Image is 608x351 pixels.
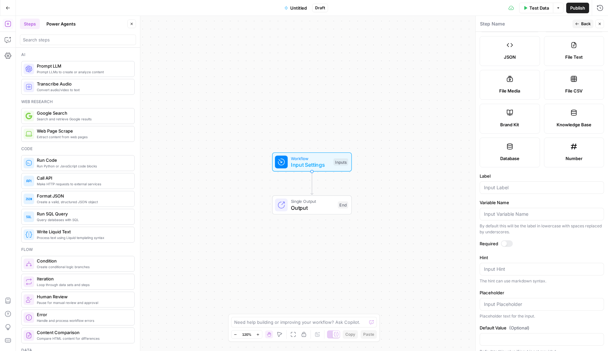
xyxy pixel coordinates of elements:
span: Format JSON [37,193,129,199]
span: Convert audio/video to text [37,87,129,92]
label: Required [480,240,604,247]
span: Run Python or JavaScript code blocks [37,163,129,169]
span: Write Liquid Text [37,228,129,235]
span: Handle and process workflow errors [37,318,129,323]
input: Input Placeholder [484,301,600,308]
span: (Optional) [509,324,529,331]
span: 120% [242,332,251,337]
button: Paste [361,330,377,339]
label: Hint [480,254,604,261]
span: Back [581,21,591,27]
div: Placeholder text for the input. [480,313,604,319]
span: Create a valid, structured JSON object [37,199,129,205]
span: Process text using Liquid templating syntax [37,235,129,240]
span: Draft [315,5,325,11]
g: Edge from start to end [311,172,313,195]
span: Output [291,204,335,212]
span: Test Data [529,5,549,11]
button: Copy [343,330,358,339]
span: Query databases with SQL [37,217,129,222]
button: Test Data [519,3,553,13]
span: Prompt LLMs to create or analyze content [37,69,129,75]
span: Transcribe Audio [37,81,129,87]
input: Input Variable Name [484,211,600,217]
img: vrinnnclop0vshvmafd7ip1g7ohf [26,332,32,339]
button: Power Agents [42,19,80,29]
label: Placeholder [480,289,604,296]
div: The hint can use markdown syntax. [480,278,604,284]
span: Prompt LLM [37,63,129,69]
span: Compare HTML content for differences [37,336,129,341]
div: Inputs [333,158,348,166]
span: Number [566,155,582,162]
span: Single Output [291,198,335,205]
span: Pause for manual review and approval [37,300,129,305]
span: Brand Kit [500,121,519,128]
div: Flow [21,247,135,253]
span: Make HTTP requests to external services [37,181,129,187]
span: Iteration [37,275,129,282]
span: Input Settings [291,161,330,169]
span: Web Page Scrape [37,128,129,134]
div: WorkflowInput SettingsInputs [250,152,374,172]
input: Input Label [484,184,600,191]
div: Single OutputOutputEnd [250,196,374,215]
div: By default this will be the label in lowercase with spaces replaced by underscores. [480,223,604,235]
span: Loop through data sets and steps [37,282,129,287]
span: Human Review [37,293,129,300]
button: Untitled [280,3,311,13]
input: Search steps [23,36,133,43]
span: Knowledge Base [557,121,591,128]
span: Paste [363,331,374,337]
label: Variable Name [480,199,604,206]
span: Call API [37,175,129,181]
div: End [338,202,348,209]
span: Database [500,155,519,162]
button: Back [573,20,593,28]
button: Publish [566,3,589,13]
span: Publish [570,5,585,11]
button: Steps [20,19,40,29]
span: Untitled [290,5,307,11]
label: Default Value [480,324,604,331]
span: File CSV [565,88,582,94]
span: Run Code [37,157,129,163]
span: Google Search [37,110,129,116]
span: Content Comparison [37,329,129,336]
span: Run SQL Query [37,210,129,217]
span: Search and retrieve Google results [37,116,129,122]
span: Create conditional logic branches [37,264,129,269]
span: JSON [504,54,516,60]
span: Extract content from web pages [37,134,129,140]
div: Code [21,146,135,152]
div: Web research [21,99,135,105]
span: Error [37,311,129,318]
div: Ai [21,52,135,58]
span: Workflow [291,155,330,161]
span: File Media [499,88,520,94]
span: Condition [37,258,129,264]
span: Copy [345,331,355,337]
label: Label [480,173,604,179]
span: File Text [565,54,583,60]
